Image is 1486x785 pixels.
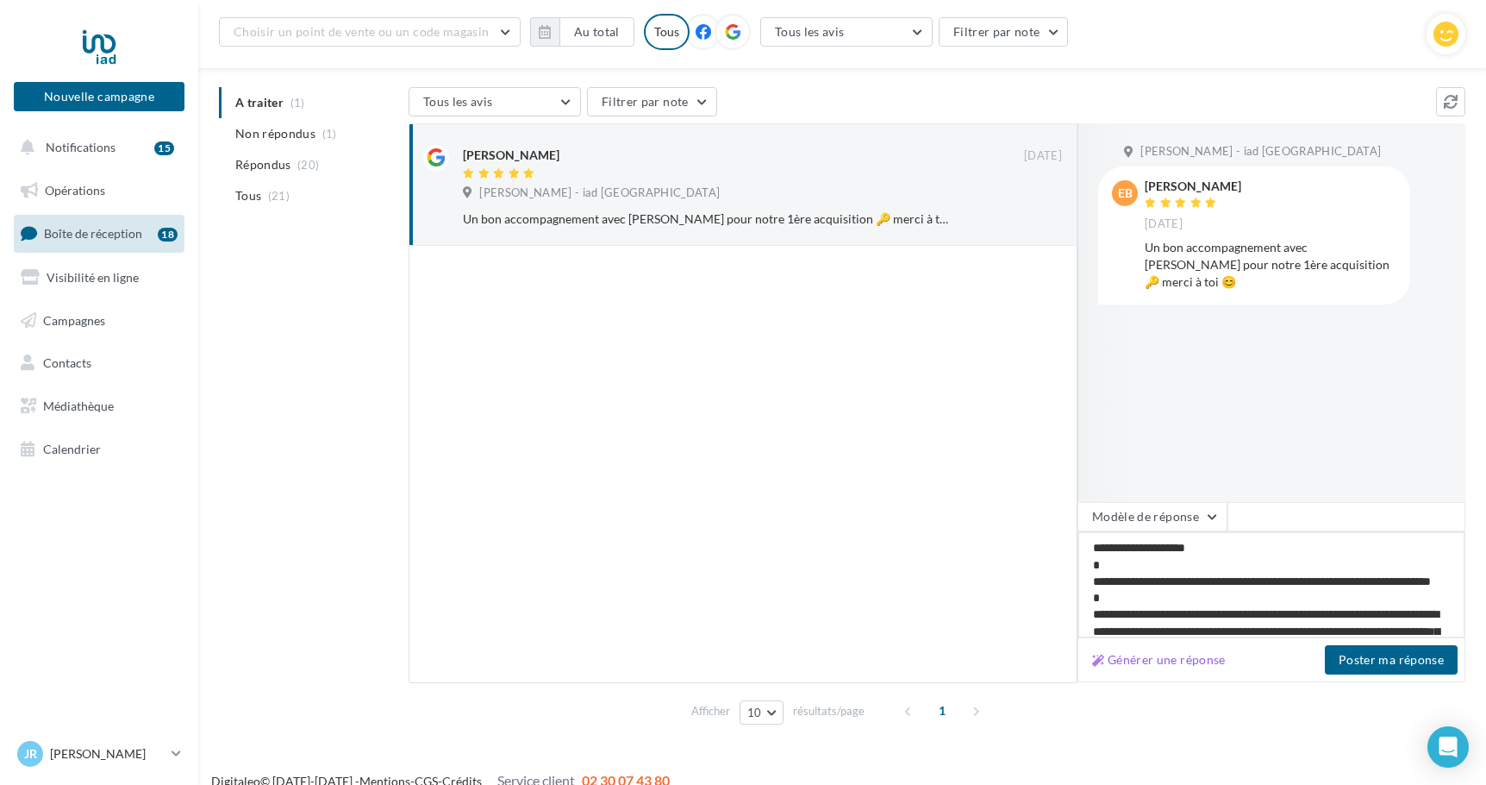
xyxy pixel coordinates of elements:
button: Modèle de réponse [1077,502,1227,531]
span: Médiathèque [43,399,114,413]
span: Répondus [235,156,291,173]
p: [PERSON_NAME] [50,745,165,763]
span: Visibilité en ligne [47,270,139,285]
span: Campagnes [43,312,105,327]
button: Tous les avis [409,87,581,116]
button: Notifications 15 [10,129,181,166]
span: Calendrier [43,442,101,456]
div: [PERSON_NAME] [1145,180,1241,192]
div: Un bon accompagnement avec [PERSON_NAME] pour notre 1ère acquisition 🔑 merci à toi 😊 [1145,239,1396,291]
a: Campagnes [10,303,188,339]
span: Boîte de réception [44,226,142,241]
span: résultats/page [793,703,865,719]
button: Au total [559,17,634,47]
a: Opérations [10,173,188,209]
a: Jr [PERSON_NAME] [14,738,184,770]
div: 15 [154,141,174,155]
span: 1 [928,697,956,725]
span: Tous les avis [423,94,493,109]
div: [PERSON_NAME] [463,147,559,164]
span: (21) [268,189,290,203]
span: (20) [297,158,319,172]
a: Visibilité en ligne [10,260,188,296]
span: Afficher [691,703,730,719]
a: Boîte de réception18 [10,215,188,252]
div: Un bon accompagnement avec [PERSON_NAME] pour notre 1ère acquisition 🔑 merci à toi 😊 [463,210,950,228]
button: Filtrer par note [587,87,717,116]
span: Notifications [46,140,116,154]
button: Poster ma réponse [1325,645,1458,675]
span: Tous les avis [775,24,845,39]
span: [DATE] [1145,217,1183,232]
span: Opérations [45,183,105,198]
button: Au total [530,17,634,47]
span: Choisir un point de vente ou un code magasin [234,24,489,39]
div: 18 [158,228,178,242]
button: Nouvelle campagne [14,82,184,111]
span: Non répondus [235,125,315,142]
button: 10 [740,700,784,725]
a: Médiathèque [10,388,188,424]
button: Tous les avis [760,17,933,47]
button: Choisir un point de vente ou un code magasin [219,17,521,47]
button: Filtrer par note [939,17,1069,47]
span: [PERSON_NAME] - iad [GEOGRAPHIC_DATA] [1140,144,1381,160]
span: EB [1118,185,1133,202]
span: (1) [322,127,337,141]
span: Tous [235,187,261,204]
div: Open Intercom Messenger [1427,726,1469,768]
span: Contacts [43,355,91,370]
button: Générer une réponse [1085,650,1233,670]
span: 10 [747,706,762,719]
a: Calendrier [10,431,188,468]
div: Tous [644,14,690,50]
span: [PERSON_NAME] - iad [GEOGRAPHIC_DATA] [479,185,720,201]
span: Jr [24,745,37,763]
a: Contacts [10,345,188,381]
span: [DATE] [1024,148,1062,164]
